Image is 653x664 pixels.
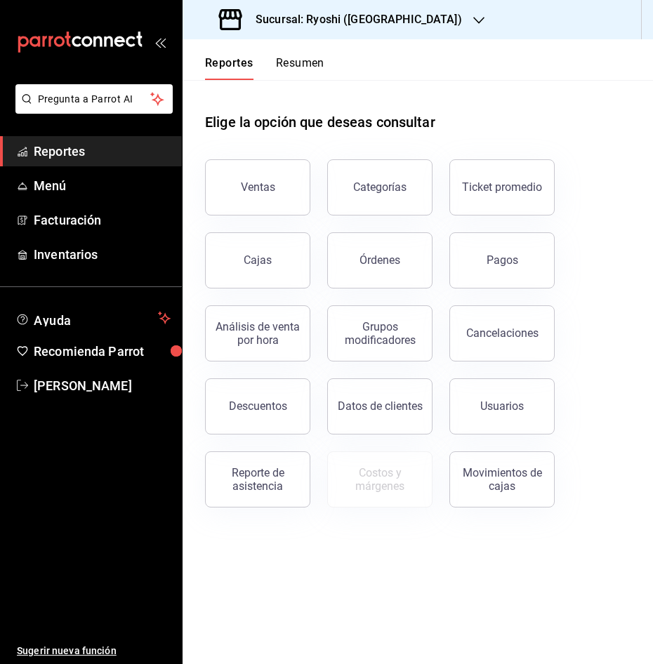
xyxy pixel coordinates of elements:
[154,36,166,48] button: open_drawer_menu
[205,112,435,133] h1: Elige la opción que deseas consultar
[276,56,324,80] button: Resumen
[205,159,310,215] button: Ventas
[229,399,287,413] div: Descuentos
[449,305,555,361] button: Cancelaciones
[205,378,310,434] button: Descuentos
[205,56,253,80] button: Reportes
[327,378,433,434] button: Datos de clientes
[214,466,301,493] div: Reporte de asistencia
[480,399,524,413] div: Usuarios
[214,320,301,347] div: Análisis de venta por hora
[38,92,151,107] span: Pregunta a Parrot AI
[462,180,542,194] div: Ticket promedio
[244,253,272,267] div: Cajas
[459,466,546,493] div: Movimientos de cajas
[327,451,433,507] button: Contrata inventarios para ver este reporte
[449,232,555,288] button: Pagos
[466,326,539,340] div: Cancelaciones
[338,399,423,413] div: Datos de clientes
[34,310,152,326] span: Ayuda
[34,342,171,361] span: Recomienda Parrot
[449,159,555,215] button: Ticket promedio
[487,253,518,267] div: Pagos
[449,378,555,434] button: Usuarios
[17,644,171,658] span: Sugerir nueva función
[205,56,324,80] div: navigation tabs
[34,176,171,195] span: Menú
[353,180,407,194] div: Categorías
[336,466,423,493] div: Costos y márgenes
[241,180,275,194] div: Ventas
[327,305,433,361] button: Grupos modificadores
[449,451,555,507] button: Movimientos de cajas
[15,84,173,114] button: Pregunta a Parrot AI
[34,142,171,161] span: Reportes
[327,159,433,215] button: Categorías
[205,451,310,507] button: Reporte de asistencia
[10,102,173,117] a: Pregunta a Parrot AI
[34,376,171,395] span: [PERSON_NAME]
[244,11,462,28] h3: Sucursal: Ryoshi ([GEOGRAPHIC_DATA])
[336,320,423,347] div: Grupos modificadores
[34,211,171,230] span: Facturación
[34,245,171,264] span: Inventarios
[205,305,310,361] button: Análisis de venta por hora
[327,232,433,288] button: Órdenes
[360,253,400,267] div: Órdenes
[205,232,310,288] button: Cajas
